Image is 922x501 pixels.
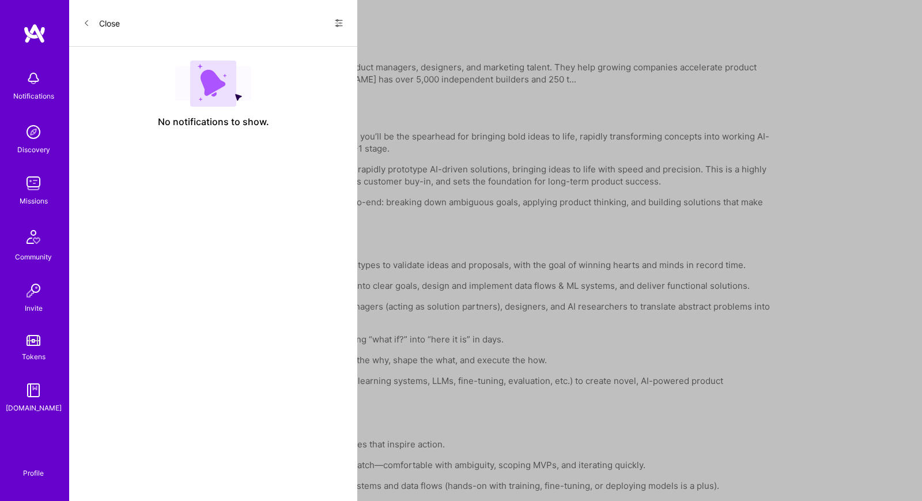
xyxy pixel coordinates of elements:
[175,61,251,107] img: empty
[13,90,54,102] div: Notifications
[22,279,45,302] img: Invite
[27,335,40,346] img: tokens
[20,223,47,251] img: Community
[22,67,45,90] img: bell
[6,402,62,414] div: [DOMAIN_NAME]
[23,23,46,44] img: logo
[83,14,120,32] button: Close
[19,455,48,478] a: Profile
[22,120,45,144] img: discovery
[22,351,46,363] div: Tokens
[22,379,45,402] img: guide book
[25,302,43,314] div: Invite
[15,251,52,263] div: Community
[22,172,45,195] img: teamwork
[158,116,269,128] span: No notifications to show.
[20,195,48,207] div: Missions
[23,467,44,478] div: Profile
[17,144,50,156] div: Discovery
